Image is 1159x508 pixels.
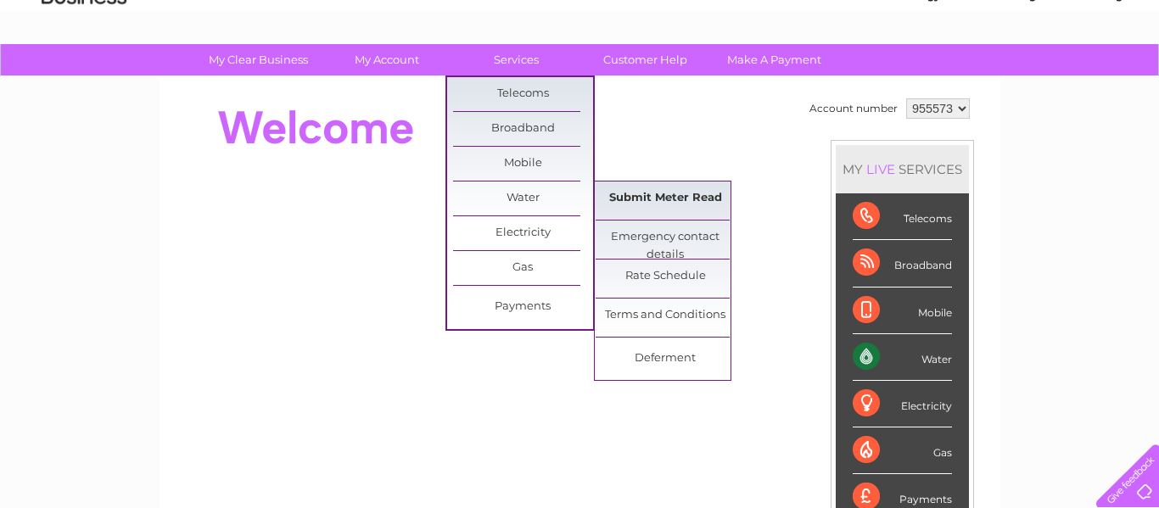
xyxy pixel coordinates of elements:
[453,77,593,111] a: Telecoms
[188,44,328,75] a: My Clear Business
[836,145,969,193] div: MY SERVICES
[453,147,593,181] a: Mobile
[596,221,736,254] a: Emergency contact details
[853,193,952,240] div: Telecoms
[596,342,736,376] a: Deferment
[575,44,715,75] a: Customer Help
[853,427,952,474] div: Gas
[853,334,952,381] div: Water
[853,287,952,334] div: Mobile
[903,72,940,85] a: Energy
[453,112,593,146] a: Broadband
[446,44,586,75] a: Services
[596,260,736,293] a: Rate Schedule
[453,251,593,285] a: Gas
[1011,72,1036,85] a: Blog
[950,72,1001,85] a: Telecoms
[853,240,952,287] div: Broadband
[704,44,844,75] a: Make A Payment
[805,94,902,123] td: Account number
[317,44,457,75] a: My Account
[41,44,127,96] img: logo.png
[1103,72,1143,85] a: Log out
[453,181,593,215] a: Water
[1046,72,1088,85] a: Contact
[453,216,593,250] a: Electricity
[839,8,956,30] a: 0333 014 3131
[453,290,593,324] a: Payments
[863,161,899,177] div: LIVE
[860,72,893,85] a: Water
[596,181,736,215] a: Submit Meter Read
[853,381,952,427] div: Electricity
[180,9,982,82] div: Clear Business is a trading name of Verastar Limited (registered in [GEOGRAPHIC_DATA] No. 3667643...
[596,299,736,332] a: Terms and Conditions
